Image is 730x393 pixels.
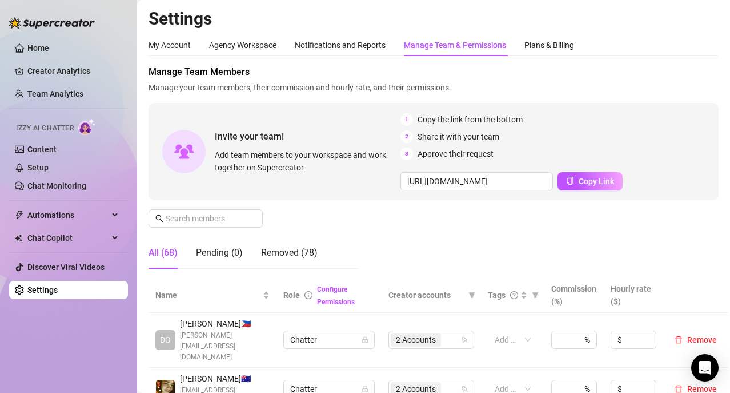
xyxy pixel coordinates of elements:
span: [PERSON_NAME][EMAIL_ADDRESS][DOMAIN_NAME] [180,330,270,363]
div: Plans & Billing [524,39,574,51]
span: team [461,336,468,343]
span: Automations [27,206,109,224]
span: Role [283,291,300,300]
span: Remove [687,335,717,344]
a: Setup [27,163,49,172]
span: Share it with your team [418,130,499,143]
div: Pending (0) [196,246,243,260]
span: Tags [488,289,506,301]
input: Search members [166,212,247,225]
span: Manage your team members, their commission and hourly rate, and their permissions. [149,81,719,94]
span: Invite your team! [215,129,400,144]
span: [PERSON_NAME] 🇵🇭 [180,317,270,330]
span: Creator accounts [388,289,464,301]
span: 2 Accounts [396,334,436,346]
span: Copy the link from the bottom [418,113,523,126]
span: 3 [400,148,413,160]
div: Notifications and Reports [295,39,386,51]
span: Copy Link [579,177,614,186]
span: Chat Copilot [27,229,109,247]
span: filter [530,287,541,304]
span: delete [675,385,683,393]
span: DO [160,334,171,346]
th: Commission (%) [544,278,604,313]
h2: Settings [149,8,719,30]
div: Manage Team & Permissions [404,39,506,51]
a: Creator Analytics [27,62,119,80]
span: filter [532,292,539,299]
span: 1 [400,113,413,126]
th: Name [149,278,276,313]
div: Open Intercom Messenger [691,354,719,382]
span: Manage Team Members [149,65,719,79]
span: [PERSON_NAME] 🇦🇺 [180,372,270,385]
span: search [155,215,163,223]
span: question-circle [510,291,518,299]
span: filter [468,292,475,299]
span: 2 [400,130,413,143]
a: Settings [27,285,58,295]
a: Chat Monitoring [27,181,86,190]
button: Copy Link [557,172,623,190]
div: My Account [149,39,191,51]
span: Name [155,289,260,301]
a: Team Analytics [27,89,83,98]
span: Approve their request [418,148,494,160]
a: Home [27,43,49,53]
span: delete [675,336,683,344]
img: AI Chatter [78,118,96,135]
a: Discover Viral Videos [27,263,105,272]
button: Remove [670,333,721,347]
span: lock [362,386,368,392]
span: 2 Accounts [391,333,441,347]
img: logo-BBDzfeDw.svg [9,17,95,29]
span: info-circle [304,291,312,299]
span: team [461,386,468,392]
a: Configure Permissions [317,285,355,306]
img: Chat Copilot [15,234,22,242]
div: Agency Workspace [209,39,276,51]
span: thunderbolt [15,211,24,220]
span: Chatter [290,331,368,348]
th: Hourly rate ($) [604,278,663,313]
span: Izzy AI Chatter [16,123,74,134]
span: filter [466,287,478,304]
a: Content [27,145,57,154]
div: Removed (78) [261,246,318,260]
span: Add team members to your workspace and work together on Supercreator. [215,149,396,174]
div: All (68) [149,246,178,260]
span: copy [566,177,574,185]
span: lock [362,336,368,343]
